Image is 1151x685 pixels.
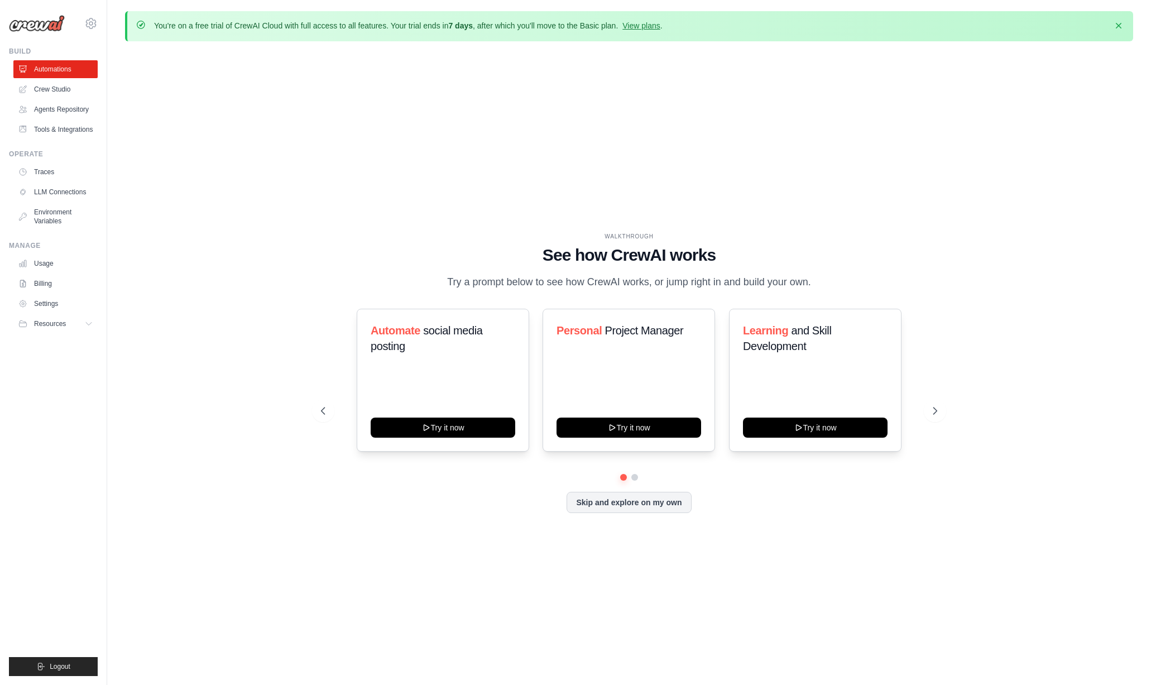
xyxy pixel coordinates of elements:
span: Personal [557,324,602,337]
h1: See how CrewAI works [321,245,937,265]
img: Logo [9,15,65,32]
span: Project Manager [605,324,684,337]
button: Resources [13,315,98,333]
a: Traces [13,163,98,181]
div: Build [9,47,98,56]
p: You're on a free trial of CrewAI Cloud with full access to all features. Your trial ends in , aft... [154,20,663,31]
p: Try a prompt below to see how CrewAI works, or jump right in and build your own. [442,274,817,290]
a: Automations [13,60,98,78]
span: Learning [743,324,788,337]
a: Tools & Integrations [13,121,98,138]
span: and Skill Development [743,324,831,352]
a: Agents Repository [13,100,98,118]
button: Logout [9,657,98,676]
span: social media posting [371,324,483,352]
button: Skip and explore on my own [567,492,691,513]
a: Crew Studio [13,80,98,98]
span: Automate [371,324,420,337]
a: Billing [13,275,98,293]
button: Try it now [371,418,515,438]
a: View plans [622,21,660,30]
a: LLM Connections [13,183,98,201]
a: Settings [13,295,98,313]
strong: 7 days [448,21,473,30]
span: Logout [50,662,70,671]
div: Operate [9,150,98,159]
span: Resources [34,319,66,328]
a: Environment Variables [13,203,98,230]
div: WALKTHROUGH [321,232,937,241]
button: Try it now [557,418,701,438]
button: Try it now [743,418,888,438]
a: Usage [13,255,98,272]
div: Manage [9,241,98,250]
